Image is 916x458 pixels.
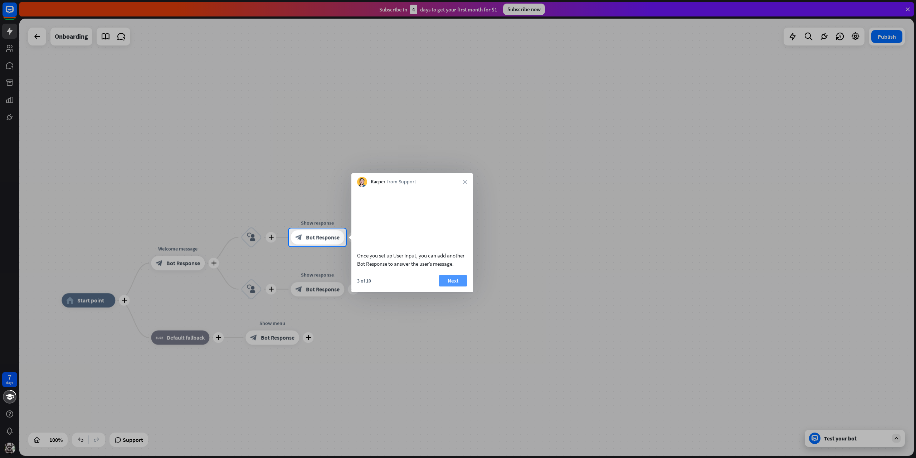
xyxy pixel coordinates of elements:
span: from Support [387,178,416,185]
div: 3 of 10 [357,278,371,284]
div: Once you set up User Input, you can add another Bot Response to answer the user’s message. [357,251,467,268]
span: Bot Response [306,234,340,241]
button: Next [439,275,467,286]
i: block_bot_response [295,234,302,241]
button: Open LiveChat chat widget [6,3,27,24]
i: close [463,180,467,184]
span: Kacper [371,178,385,185]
